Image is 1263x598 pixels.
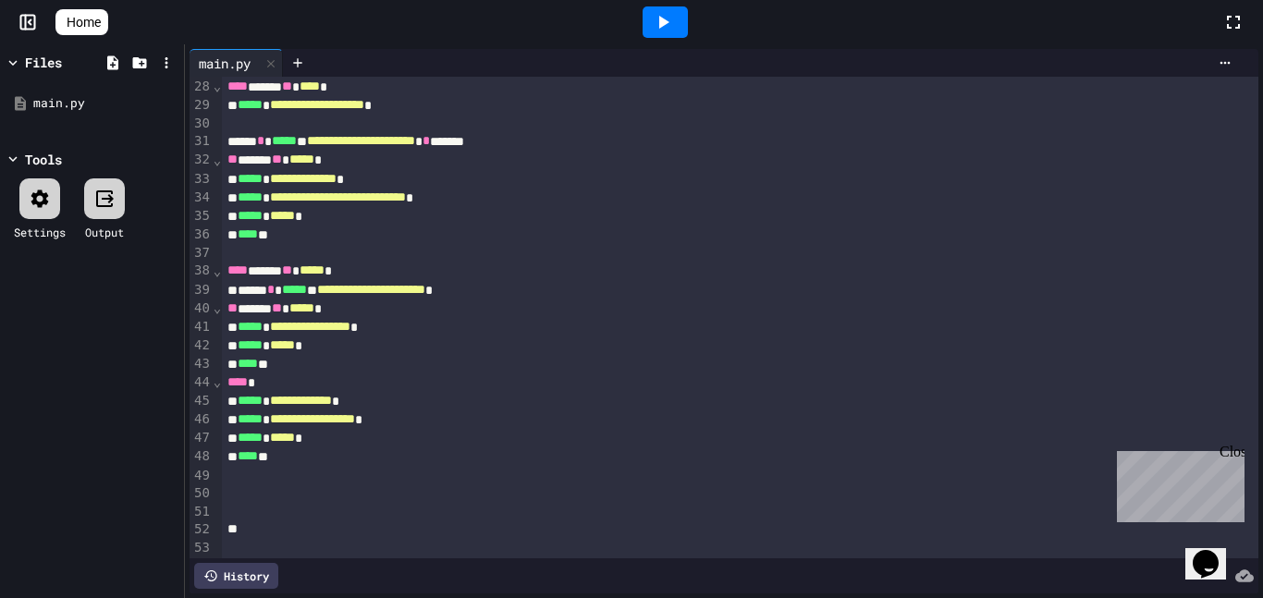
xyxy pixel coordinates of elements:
div: 30 [190,115,213,133]
div: 41 [190,318,213,336]
div: 50 [190,484,213,503]
div: Output [85,224,124,240]
span: Home [67,13,101,31]
span: Fold line [213,153,222,167]
div: 49 [190,467,213,485]
div: 42 [190,336,213,355]
div: 34 [190,189,213,207]
div: 35 [190,207,213,226]
div: 52 [190,520,213,539]
a: Home [55,9,108,35]
div: 39 [190,281,213,299]
div: main.py [190,49,283,77]
div: 40 [190,299,213,318]
div: 36 [190,226,213,244]
div: 33 [190,170,213,189]
div: 28 [190,78,213,96]
div: 44 [190,373,213,392]
div: Tools [25,150,62,169]
div: 53 [190,539,213,557]
div: 51 [190,503,213,521]
div: History [194,563,278,589]
div: 47 [190,429,213,447]
span: Fold line [213,79,222,93]
div: 37 [190,244,213,262]
div: Chat with us now!Close [7,7,128,117]
span: Fold line [213,374,222,389]
div: Files [25,53,62,72]
span: Fold line [213,300,222,315]
div: 48 [190,447,213,466]
div: 32 [190,151,213,169]
div: 31 [190,132,213,151]
div: main.py [33,94,178,113]
span: Fold line [213,263,222,278]
div: 43 [190,355,213,373]
iframe: chat widget [1110,444,1245,522]
iframe: chat widget [1185,524,1245,580]
div: Settings [14,224,66,240]
div: 29 [190,96,213,115]
div: 38 [190,262,213,280]
div: main.py [190,54,260,73]
div: 45 [190,392,213,410]
div: 54 [190,556,213,575]
div: 46 [190,410,213,429]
